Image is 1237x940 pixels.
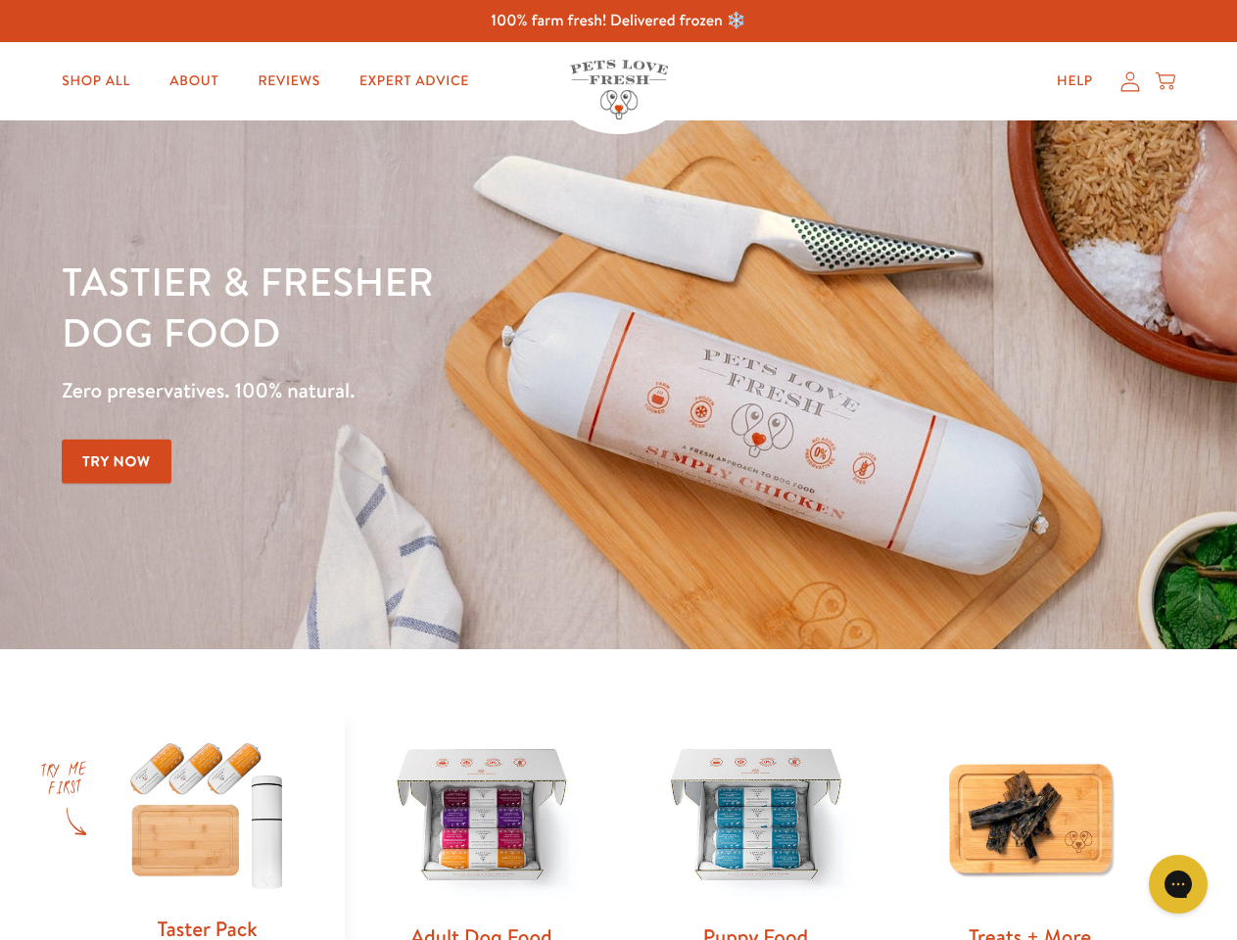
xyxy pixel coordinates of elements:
[242,62,335,101] a: Reviews
[46,62,146,101] a: Shop All
[1041,62,1109,101] a: Help
[1139,848,1217,920] iframe: Gorgias live chat messenger
[344,62,485,101] a: Expert Advice
[62,440,171,484] a: Try Now
[62,256,804,357] h1: Tastier & fresher dog food
[62,373,804,408] p: Zero preservatives. 100% natural.
[570,60,668,119] img: Pets Love Fresh
[154,62,234,101] a: About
